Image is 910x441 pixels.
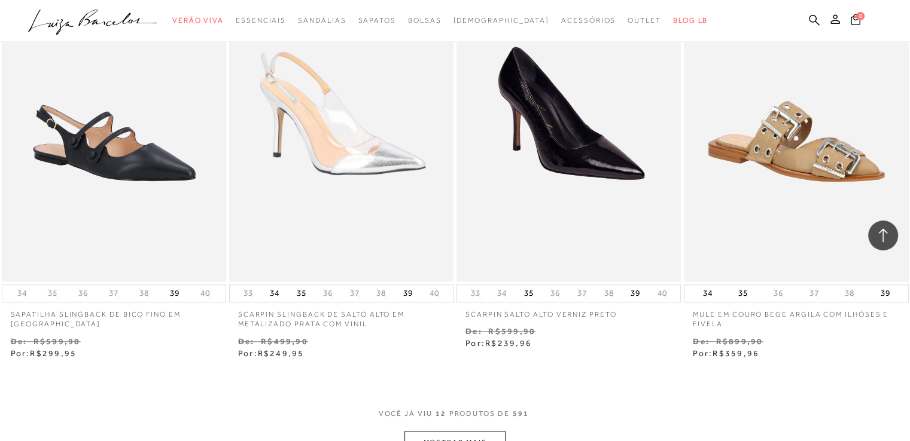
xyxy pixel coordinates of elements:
[547,287,564,299] button: 36
[806,287,823,299] button: 37
[261,336,308,346] small: R$499,90
[238,348,305,358] span: Por:
[465,338,532,348] span: Por:
[400,285,416,302] button: 39
[574,287,591,299] button: 37
[494,287,510,299] button: 34
[298,10,346,32] a: noSubCategoriesText
[358,16,395,24] span: Sapatos
[172,16,224,24] span: Verão Viva
[30,348,77,358] span: R$299,95
[258,348,305,358] span: R$249,95
[699,285,716,302] button: 34
[238,336,255,346] small: De:
[841,287,858,299] button: 38
[449,409,510,419] span: PRODUTOS DE
[75,287,92,299] button: 36
[298,16,346,24] span: Sandálias
[34,336,81,346] small: R$599,90
[453,16,549,24] span: [DEMOGRAPHIC_DATA]
[673,10,708,32] a: BLOG LB
[408,16,442,24] span: Bolsas
[408,10,442,32] a: noSubCategoriesText
[2,302,226,330] a: SAPATILHA SLINGBACK DE BICO FINO EM [GEOGRAPHIC_DATA]
[693,336,710,346] small: De:
[876,285,893,302] button: 39
[735,285,751,302] button: 35
[770,287,787,299] button: 36
[358,10,395,32] a: noSubCategoriesText
[236,10,286,32] a: noSubCategoriesText
[105,287,122,299] button: 37
[513,409,529,431] span: 591
[453,10,549,32] a: noSubCategoriesText
[716,336,763,346] small: R$899,90
[11,348,77,358] span: Por:
[561,10,616,32] a: noSubCategoriesText
[521,285,537,302] button: 35
[11,336,28,346] small: De:
[346,287,363,299] button: 37
[561,16,616,24] span: Acessórios
[136,287,153,299] button: 38
[713,348,759,358] span: R$359,96
[628,16,661,24] span: Outlet
[293,285,310,302] button: 35
[856,12,865,20] span: 0
[172,10,224,32] a: noSubCategoriesText
[485,338,532,348] span: R$239,96
[426,287,443,299] button: 40
[488,326,535,336] small: R$599,90
[373,287,389,299] button: 38
[14,287,31,299] button: 34
[456,302,681,320] a: SCARPIN SALTO ALTO VERNIZ PRETO
[628,10,661,32] a: noSubCategoriesText
[236,16,286,24] span: Essenciais
[653,287,670,299] button: 40
[266,285,283,302] button: 34
[467,287,484,299] button: 33
[465,326,482,336] small: De:
[600,287,617,299] button: 38
[240,287,257,299] button: 33
[627,285,644,302] button: 39
[166,285,183,302] button: 39
[44,287,61,299] button: 35
[319,287,336,299] button: 36
[436,409,446,431] span: 12
[847,13,864,29] button: 0
[693,348,759,358] span: Por:
[229,302,454,330] a: SCARPIN SLINGBACK DE SALTO ALTO EM METALIZADO PRATA COM VINIL
[684,302,908,330] a: MULE EM COURO BEGE ARGILA COM ILHÓSES E FIVELA
[379,409,433,419] span: VOCê JÁ VIU
[197,287,214,299] button: 40
[673,16,708,24] span: BLOG LB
